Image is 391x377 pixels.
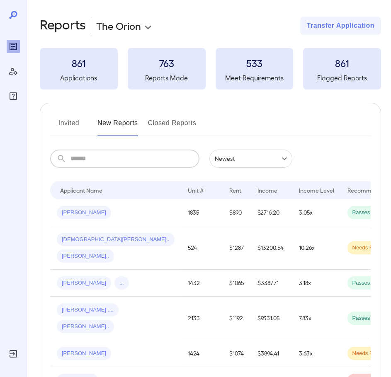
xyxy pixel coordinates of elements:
td: 7.83x [292,297,341,340]
td: 3.05x [292,199,341,226]
td: $2716.20 [251,199,292,226]
h5: Flagged Reports [303,73,381,83]
span: [PERSON_NAME].. [57,252,114,260]
button: Invited [50,116,87,136]
h2: Reports [40,17,86,35]
td: 1424 [181,340,223,367]
span: [PERSON_NAME] [57,279,111,287]
h5: Applications [40,73,118,83]
h3: 861 [303,56,381,70]
td: 2133 [181,297,223,340]
span: [PERSON_NAME].. [57,323,114,331]
h3: 861 [40,56,118,70]
div: Reports [7,40,20,53]
div: Unit # [188,185,204,195]
td: $13200.54 [251,226,292,270]
td: 524 [181,226,223,270]
td: $1074 [223,340,251,367]
span: ... [114,279,129,287]
td: 10.26x [292,226,341,270]
div: Newest [209,150,292,168]
td: $1287 [223,226,251,270]
div: Applicant Name [60,185,102,195]
td: $890 [223,199,251,226]
h3: 533 [216,56,294,70]
div: Income [257,185,277,195]
td: 3.63x [292,340,341,367]
td: $9331.05 [251,297,292,340]
td: $1192 [223,297,251,340]
h5: Meet Requirements [216,73,294,83]
summary: 861Applications763Reports Made533Meet Requirements861Flagged Reports [40,48,381,89]
div: Rent [229,185,243,195]
td: $1065 [223,270,251,297]
h5: Reports Made [128,73,206,83]
td: 1432 [181,270,223,297]
td: $3387.71 [251,270,292,297]
td: 1835 [181,199,223,226]
td: 3.18x [292,270,341,297]
span: [PERSON_NAME] [57,350,111,358]
div: FAQ [7,89,20,103]
button: New Reports [97,116,138,136]
h3: 763 [128,56,206,70]
button: Closed Reports [148,116,197,136]
span: [DEMOGRAPHIC_DATA][PERSON_NAME].. [57,236,175,244]
span: [PERSON_NAME] .... [57,306,119,314]
div: Income Level [299,185,334,195]
span: [PERSON_NAME] [57,209,111,217]
p: The Orion [96,19,141,32]
td: $3894.41 [251,340,292,367]
div: Manage Users [7,65,20,78]
button: Transfer Application [300,17,381,35]
div: Log Out [7,347,20,360]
